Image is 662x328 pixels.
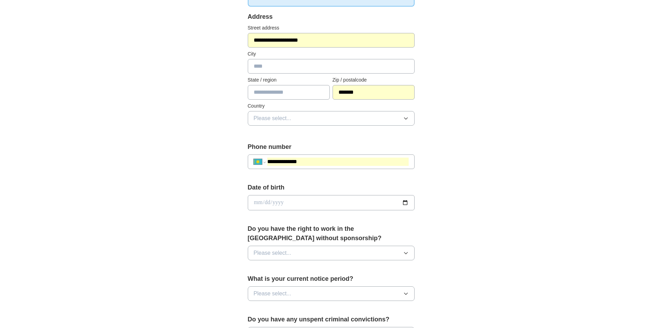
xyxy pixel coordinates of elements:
[248,76,330,84] label: State / region
[248,102,415,110] label: Country
[254,289,292,298] span: Please select...
[248,50,415,58] label: City
[248,246,415,260] button: Please select...
[248,111,415,126] button: Please select...
[254,249,292,257] span: Please select...
[248,286,415,301] button: Please select...
[254,114,292,123] span: Please select...
[248,12,415,22] div: Address
[248,183,415,192] label: Date of birth
[248,315,415,324] label: Do you have any unspent criminal convictions?
[248,224,415,243] label: Do you have the right to work in the [GEOGRAPHIC_DATA] without sponsorship?
[333,76,415,84] label: Zip / postalcode
[248,24,415,32] label: Street address
[248,142,415,152] label: Phone number
[248,274,415,284] label: What is your current notice period?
